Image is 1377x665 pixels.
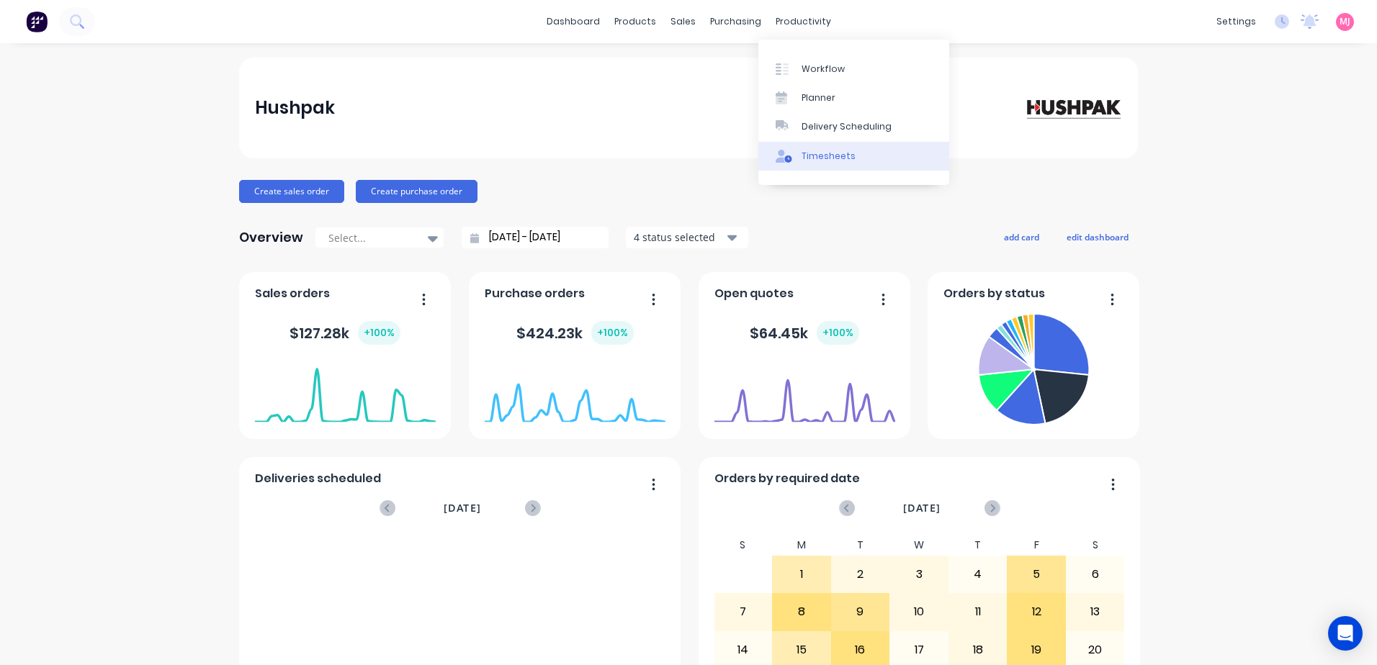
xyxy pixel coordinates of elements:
[539,11,607,32] a: dashboard
[1066,535,1125,556] div: S
[831,535,890,556] div: T
[949,556,1007,592] div: 4
[607,11,663,32] div: products
[255,94,335,122] div: Hushpak
[358,321,400,345] div: + 100 %
[1340,15,1350,28] span: MJ
[516,321,634,345] div: $ 424.23k
[995,227,1049,246] button: add card
[949,594,1007,630] div: 11
[750,321,859,345] div: $ 64.45k
[356,180,477,203] button: Create purchase order
[943,285,1045,302] span: Orders by status
[1008,594,1065,630] div: 12
[663,11,703,32] div: sales
[758,83,949,112] a: Planner
[832,556,889,592] div: 2
[758,142,949,171] a: Timesheets
[1021,95,1122,120] img: Hushpak
[889,535,948,556] div: W
[26,11,48,32] img: Factory
[714,535,773,556] div: S
[1067,594,1124,630] div: 13
[758,112,949,141] a: Delivery Scheduling
[290,321,400,345] div: $ 127.28k
[626,227,748,248] button: 4 status selected
[903,500,941,516] span: [DATE]
[485,285,585,302] span: Purchase orders
[1209,11,1263,32] div: settings
[1057,227,1138,246] button: edit dashboard
[832,594,889,630] div: 9
[890,556,948,592] div: 3
[773,556,830,592] div: 1
[1067,556,1124,592] div: 6
[1007,535,1066,556] div: F
[444,500,481,516] span: [DATE]
[948,535,1008,556] div: T
[1008,556,1065,592] div: 5
[802,91,835,104] div: Planner
[802,120,892,133] div: Delivery Scheduling
[772,535,831,556] div: M
[714,285,794,302] span: Open quotes
[714,470,860,487] span: Orders by required date
[802,150,856,163] div: Timesheets
[817,321,859,345] div: + 100 %
[773,594,830,630] div: 8
[591,321,634,345] div: + 100 %
[239,223,303,252] div: Overview
[1328,616,1363,651] div: Open Intercom Messenger
[255,285,330,302] span: Sales orders
[714,594,772,630] div: 7
[802,63,845,76] div: Workflow
[890,594,948,630] div: 10
[758,54,949,83] a: Workflow
[239,180,344,203] button: Create sales order
[634,230,725,245] div: 4 status selected
[768,11,838,32] div: productivity
[703,11,768,32] div: purchasing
